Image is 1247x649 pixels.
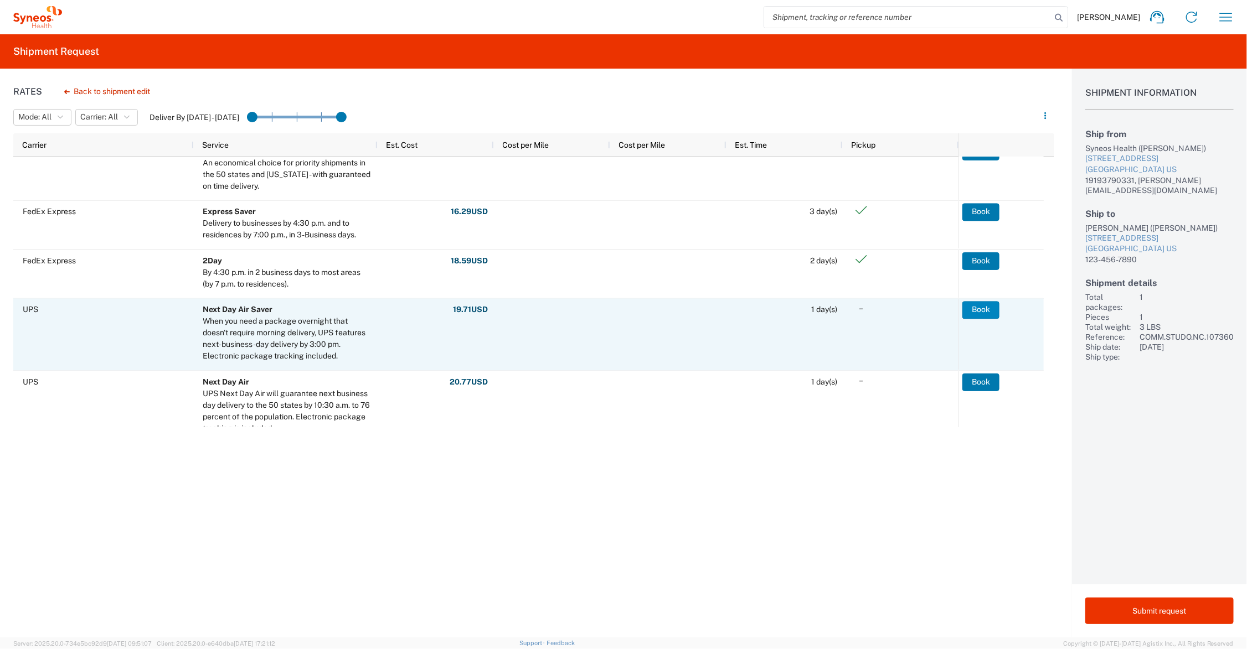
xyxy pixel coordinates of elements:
div: An economical choice for priority shipments in the 50 states and Puerto Rico - with guaranteed on... [203,157,373,192]
span: Mode: All [18,112,51,122]
div: By 4:30 p.m. in 2 business days to most areas (by 7 p.m. to residences). [203,267,373,290]
span: Copyright © [DATE]-[DATE] Agistix Inc., All Rights Reserved [1063,638,1234,648]
b: 2Day [203,256,223,265]
div: When you need a package overnight that doesn't require morning delivery, UPS features next-busine... [203,316,373,362]
button: Carrier: All [75,109,138,126]
div: [GEOGRAPHIC_DATA] US [1085,243,1234,255]
h2: Shipment Request [13,45,99,58]
span: Carrier [22,141,47,149]
button: Book [962,252,999,270]
div: Ship date: [1085,342,1135,352]
button: Back to shipment edit [55,82,159,101]
a: Support [519,640,547,646]
button: Book [962,301,999,319]
strong: 19.71 USD [454,305,488,315]
div: 1 [1140,312,1234,322]
div: [PERSON_NAME] ([PERSON_NAME]) [1085,223,1234,233]
span: Est. Time [735,141,767,149]
span: Server: 2025.20.0-734e5bc92d9 [13,640,152,647]
span: Cost per Mile [619,141,666,149]
button: Book [962,203,999,221]
strong: 18.59 USD [451,256,488,266]
span: [PERSON_NAME] [1077,12,1140,22]
strong: 16.29 USD [451,207,488,217]
button: 16.29USD [451,203,489,221]
b: Next Day Air [203,377,250,386]
button: 19.71USD [453,301,489,319]
input: Shipment, tracking or reference number [764,7,1051,28]
h2: Shipment details [1085,278,1234,288]
h2: Ship from [1085,129,1234,139]
span: 1 day(s) [812,377,838,386]
div: 1 [1140,292,1234,312]
span: UPS [23,377,38,386]
button: 20.77USD [450,373,489,391]
span: Carrier: All [80,112,118,122]
div: 19193790331, [PERSON_NAME][EMAIL_ADDRESS][DOMAIN_NAME] [1085,175,1234,195]
b: Express Saver [203,207,256,216]
div: 123-456-7890 [1085,255,1234,264]
a: [STREET_ADDRESS][GEOGRAPHIC_DATA] US [1085,233,1234,255]
div: Total weight: [1085,322,1135,332]
div: Delivery to businesses by 4:30 p.m. and to residences by 7:00 p.m., in 3-Business days. [203,218,373,241]
span: UPS [23,305,38,314]
div: [STREET_ADDRESS] [1085,153,1234,164]
button: Submit request [1085,598,1234,624]
div: Syneos Health ([PERSON_NAME]) [1085,143,1234,153]
button: 18.59USD [451,252,489,270]
div: [DATE] [1140,342,1234,352]
h2: Ship to [1085,209,1234,219]
span: 2 day(s) [811,256,838,265]
div: COMM.STUDO.NC.107360 [1140,332,1234,342]
span: [DATE] 09:51:07 [107,640,152,647]
div: [GEOGRAPHIC_DATA] US [1085,164,1234,175]
div: Reference: [1085,332,1135,342]
div: [STREET_ADDRESS] [1085,233,1234,244]
span: Est. Cost [387,141,418,149]
div: Ship type: [1085,352,1135,362]
button: Mode: All [13,109,71,126]
span: [DATE] 17:21:12 [234,640,275,647]
span: FedEx Express [23,256,76,265]
span: 3 day(s) [810,207,838,216]
strong: 20.77 USD [450,377,488,387]
b: Next Day Air Saver [203,305,273,314]
span: Pickup [852,141,876,149]
span: Client: 2025.20.0-e640dba [157,640,275,647]
div: Total packages: [1085,292,1135,312]
h1: Shipment Information [1085,87,1234,110]
div: 3 LBS [1140,322,1234,332]
a: [STREET_ADDRESS][GEOGRAPHIC_DATA] US [1085,153,1234,175]
h1: Rates [13,86,42,97]
label: Deliver By [DATE] - [DATE] [150,112,239,122]
span: Service [203,141,229,149]
div: Pieces [1085,312,1135,322]
button: Book [962,373,999,391]
span: 1 day(s) [812,305,838,314]
a: Feedback [547,640,575,646]
span: FedEx Express [23,207,76,216]
span: Cost per Mile [503,141,549,149]
div: UPS Next Day Air will guarantee next business day delivery to the 50 states by 10:30 a.m. to 76 p... [203,388,373,434]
